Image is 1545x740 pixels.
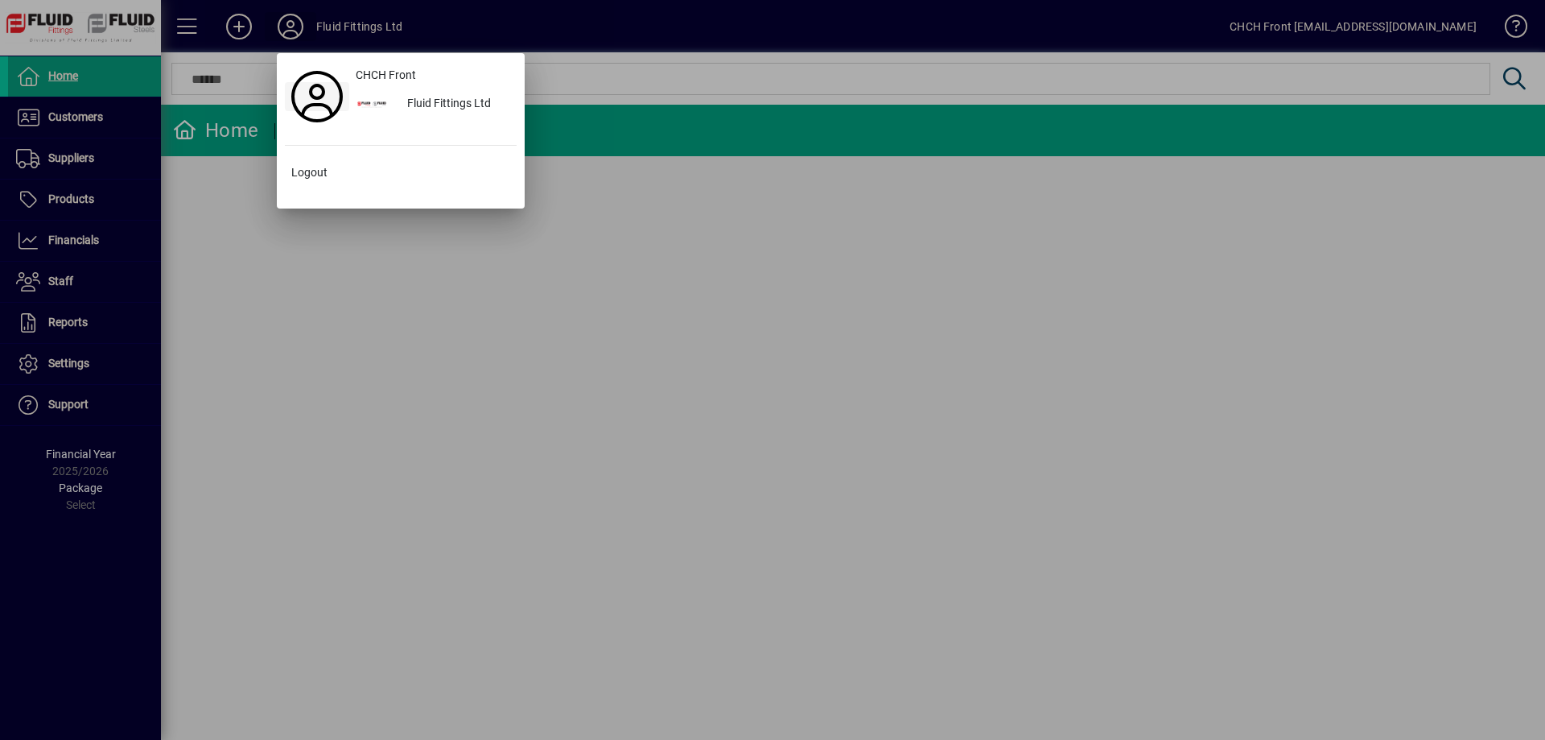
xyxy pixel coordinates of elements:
button: Fluid Fittings Ltd [349,90,517,119]
button: Logout [285,159,517,188]
span: Logout [291,164,328,181]
a: Profile [285,82,349,111]
a: CHCH Front [349,61,517,90]
span: CHCH Front [356,67,416,84]
div: Fluid Fittings Ltd [394,90,517,119]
